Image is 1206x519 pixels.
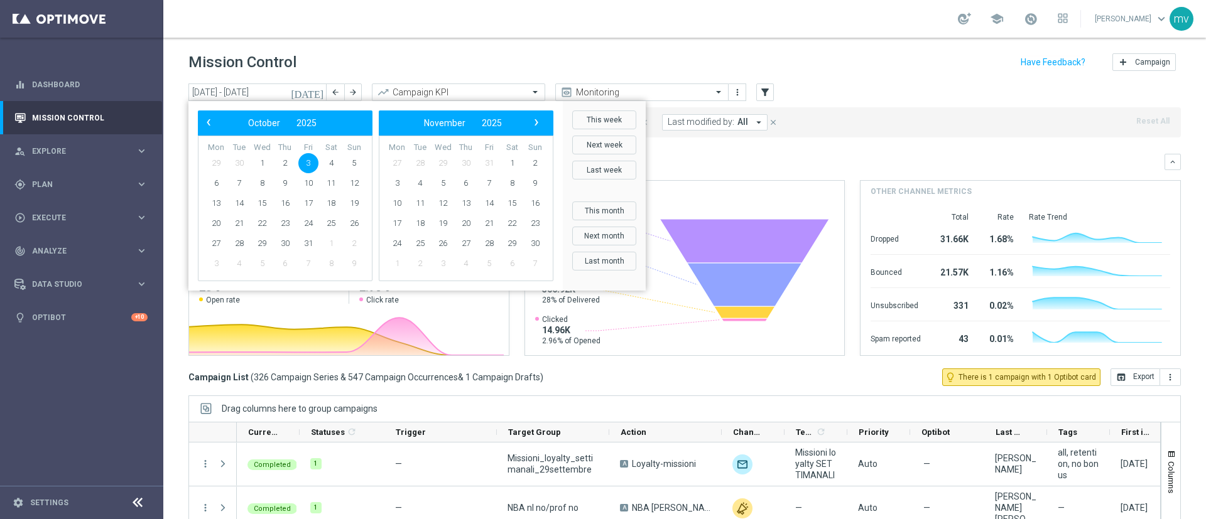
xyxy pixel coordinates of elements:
[14,212,136,223] div: Execute
[737,117,748,127] span: All
[222,404,378,414] div: Row Groups
[14,246,148,256] div: track_changes Analyze keyboard_arrow_right
[14,146,148,156] button: person_search Explore keyboard_arrow_right
[321,254,341,274] span: 8
[298,254,318,274] span: 7
[32,147,136,155] span: Explore
[366,295,399,305] span: Click rate
[465,372,540,383] span: 1 Campaign Drafts
[252,233,272,254] span: 29
[756,83,774,101] button: filter_alt
[131,313,148,321] div: +10
[455,142,478,153] th: weekday
[14,146,26,157] i: person_search
[296,142,320,153] th: weekday
[14,146,136,157] div: Explore
[206,213,226,233] span: 20
[732,454,752,474] img: Optimail
[13,497,24,508] i: settings
[1121,502,1148,513] div: 29 Sep 2025, Monday
[733,427,763,437] span: Channel
[1116,372,1126,382] i: open_in_browser
[871,261,921,281] div: Bounced
[732,87,742,97] i: more_vert
[525,153,545,173] span: 2
[331,88,340,97] i: arrow_back
[502,213,522,233] span: 22
[572,110,636,129] button: This week
[984,328,1014,348] div: 0.01%
[456,254,476,274] span: 4
[136,278,148,290] i: keyboard_arrow_right
[921,427,950,437] span: Optibot
[923,502,930,513] span: —
[344,173,364,193] span: 12
[251,142,274,153] th: weekday
[525,233,545,254] span: 30
[1058,427,1077,437] span: Tags
[502,193,522,213] span: 15
[1165,372,1175,382] i: more_vert
[456,193,476,213] span: 13
[14,80,148,90] div: equalizer Dashboard
[572,136,636,154] button: Next week
[32,301,131,334] a: Optibot
[1168,158,1177,166] i: keyboard_arrow_down
[456,213,476,233] span: 20
[432,142,455,153] th: weekday
[344,83,362,101] button: arrow_forward
[344,254,364,274] span: 9
[662,114,768,131] button: Last modified by: All arrow_drop_down
[984,294,1014,314] div: 0.02%
[344,153,364,173] span: 5
[14,279,148,289] div: Data Studio keyboard_arrow_right
[1058,447,1099,481] span: all, retention, no bonus
[275,153,295,173] span: 2
[136,211,148,223] i: keyboard_arrow_right
[816,427,826,437] i: refresh
[189,442,237,486] div: Press SPACE to select this row.
[321,213,341,233] span: 25
[936,294,969,314] div: 331
[200,114,217,131] span: ‹
[620,504,628,511] span: A
[424,118,465,128] span: November
[327,83,344,101] button: arrow_back
[387,153,407,173] span: 27
[1160,368,1181,386] button: more_vert
[136,145,148,157] i: keyboard_arrow_right
[14,212,26,223] i: play_circle_outline
[229,233,249,254] span: 28
[206,295,240,305] span: Open rate
[14,79,26,90] i: equalizer
[344,233,364,254] span: 2
[395,459,402,469] span: —
[528,115,544,131] button: ›
[188,53,296,72] h1: Mission Control
[298,173,318,193] span: 10
[200,502,211,513] button: more_vert
[759,87,771,98] i: filter_alt
[382,115,544,131] bs-datepicker-navigation-view: ​ ​ ​
[731,85,744,100] button: more_vert
[251,372,254,383] span: (
[206,153,226,173] span: 29
[945,372,956,383] i: lightbulb_outline
[1121,427,1151,437] span: First in Range
[474,115,510,131] button: 2025
[247,458,297,470] colored-tag: Completed
[275,254,295,274] span: 6
[248,427,278,437] span: Current Status
[387,254,407,274] span: 1
[14,68,148,101] div: Dashboard
[410,173,430,193] span: 4
[291,87,325,98] i: [DATE]
[508,427,561,437] span: Target Group
[542,324,600,336] span: 14.96K
[387,193,407,213] span: 10
[321,153,341,173] span: 4
[1135,58,1170,67] span: Campaign
[525,254,545,274] span: 7
[14,113,148,123] button: Mission Control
